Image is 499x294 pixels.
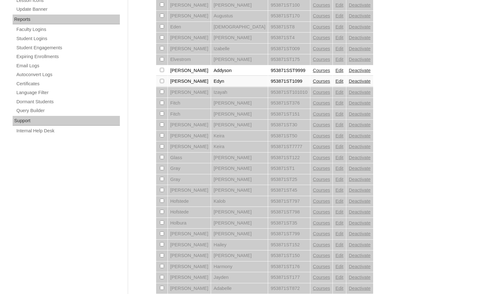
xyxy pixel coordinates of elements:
[313,35,330,40] a: Courses
[313,166,330,171] a: Courses
[268,153,310,163] td: 953871ST122
[335,199,343,204] a: Edit
[335,24,343,29] a: Edit
[211,283,268,294] td: Adabelle
[168,163,211,174] td: Gray
[313,57,330,62] a: Courses
[313,46,330,51] a: Courses
[313,144,330,149] a: Courses
[268,240,310,250] td: 953871ST152
[335,209,343,214] a: Edit
[168,153,211,163] td: Glass
[349,111,371,117] a: Deactivate
[313,177,330,182] a: Courses
[16,98,120,106] a: Dormant Students
[211,207,268,218] td: [PERSON_NAME]
[168,98,211,109] td: Fitch
[335,13,343,18] a: Edit
[211,76,268,87] td: Edyn
[168,54,211,65] td: Elvestrom
[349,90,371,95] a: Deactivate
[168,207,211,218] td: Hofstede
[349,68,371,73] a: Deactivate
[349,242,371,247] a: Deactivate
[211,218,268,229] td: [PERSON_NAME]
[168,185,211,196] td: [PERSON_NAME]
[268,33,310,43] td: 953871ST4
[349,144,371,149] a: Deactivate
[335,122,343,127] a: Edit
[16,127,120,135] a: Internal Help Desk
[349,122,371,127] a: Deactivate
[268,174,310,185] td: 953871ST25
[211,87,268,98] td: Izayah
[211,163,268,174] td: [PERSON_NAME]
[349,24,371,29] a: Deactivate
[313,209,330,214] a: Courses
[268,22,310,33] td: 953871ST8
[168,120,211,130] td: [PERSON_NAME]
[349,13,371,18] a: Deactivate
[335,79,343,84] a: Edit
[168,11,211,21] td: [PERSON_NAME]
[16,5,120,13] a: Update Banner
[313,133,330,138] a: Courses
[168,65,211,76] td: [PERSON_NAME]
[313,79,330,84] a: Courses
[168,283,211,294] td: [PERSON_NAME]
[168,33,211,43] td: [PERSON_NAME]
[168,218,211,229] td: Holbura
[349,264,371,269] a: Deactivate
[349,286,371,291] a: Deactivate
[211,174,268,185] td: [PERSON_NAME]
[16,89,120,97] a: Language Filter
[313,242,330,247] a: Courses
[313,231,330,236] a: Courses
[13,15,120,25] div: Reports
[211,153,268,163] td: [PERSON_NAME]
[268,54,310,65] td: 953871ST175
[349,275,371,280] a: Deactivate
[349,177,371,182] a: Deactivate
[268,261,310,272] td: 953871ST176
[268,44,310,54] td: 953871ST009
[211,229,268,239] td: [PERSON_NAME]
[268,11,310,21] td: 953871ST170
[349,253,371,258] a: Deactivate
[349,188,371,193] a: Deactivate
[16,80,120,88] a: Certificates
[211,240,268,250] td: Hailey
[313,24,330,29] a: Courses
[313,155,330,160] a: Courses
[16,26,120,33] a: Faculty Logins
[335,220,343,225] a: Edit
[349,57,371,62] a: Deactivate
[335,35,343,40] a: Edit
[268,163,310,174] td: 953871ST1
[13,116,120,126] div: Support
[268,65,310,76] td: 953871SST9999
[268,272,310,283] td: 953871ST177
[268,283,310,294] td: 953871ST872
[313,100,330,105] a: Courses
[16,71,120,79] a: Autoconvert Logs
[211,141,268,152] td: Keira
[313,111,330,117] a: Courses
[335,264,343,269] a: Edit
[313,122,330,127] a: Courses
[211,109,268,120] td: [PERSON_NAME]
[335,166,343,171] a: Edit
[268,87,310,98] td: 953871ST101010
[313,275,330,280] a: Courses
[211,261,268,272] td: Harmony
[335,155,343,160] a: Edit
[211,44,268,54] td: Izabelle
[313,90,330,95] a: Courses
[168,229,211,239] td: [PERSON_NAME]
[268,196,310,207] td: 953871ST797
[335,3,343,8] a: Edit
[268,185,310,196] td: 953871ST45
[211,272,268,283] td: Jayden
[349,35,371,40] a: Deactivate
[349,231,371,236] a: Deactivate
